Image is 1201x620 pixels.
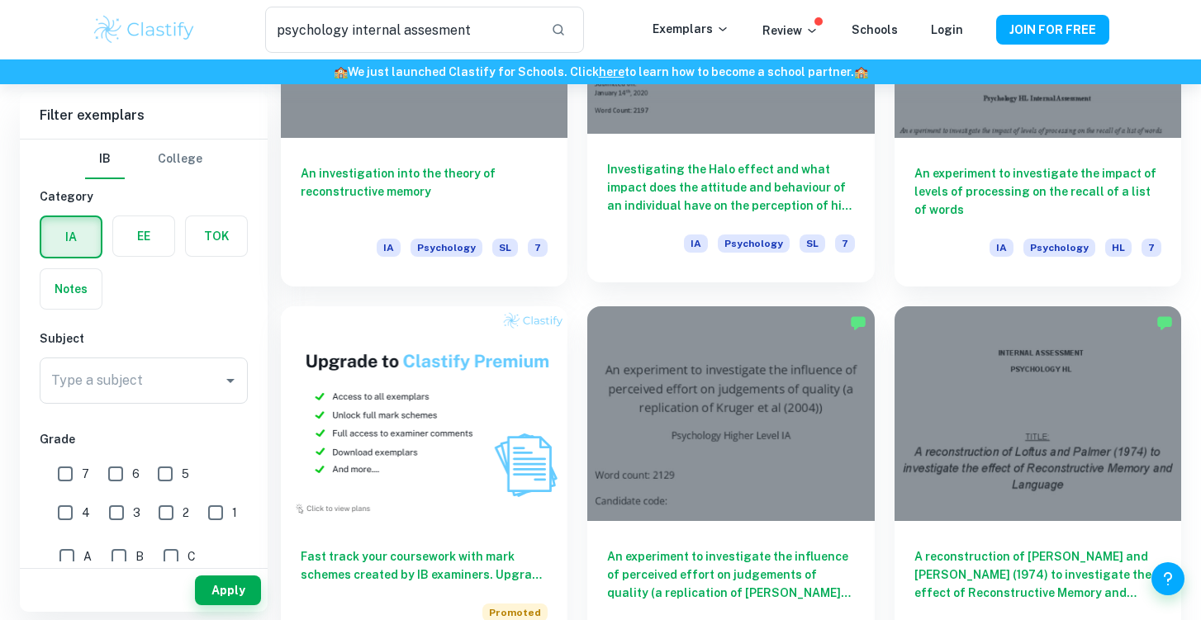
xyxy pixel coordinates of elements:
[40,329,248,348] h6: Subject
[931,23,963,36] a: Login
[20,92,268,139] h6: Filter exemplars
[1105,239,1132,257] span: HL
[599,65,624,78] a: here
[377,239,401,257] span: IA
[301,547,548,584] h6: Fast track your coursework with mark schemes created by IB examiners. Upgrade now
[92,13,197,46] img: Clastify logo
[411,239,482,257] span: Psychology
[607,160,854,215] h6: Investigating the Halo effect and what impact does the attitude and behaviour of an individual ha...
[1142,239,1161,257] span: 7
[113,216,174,256] button: EE
[607,547,854,602] h6: An experiment to investigate the influence of perceived effort on judgements of quality (a replic...
[1151,562,1184,595] button: Help and Feedback
[41,217,101,257] button: IA
[232,504,237,522] span: 1
[182,465,189,483] span: 5
[158,140,202,179] button: College
[301,164,548,219] h6: An investigation into the theory of reconstructive memory
[183,504,189,522] span: 2
[40,187,248,206] h6: Category
[40,269,102,309] button: Notes
[186,216,247,256] button: TOK
[40,430,248,448] h6: Grade
[195,575,261,605] button: Apply
[718,234,790,253] span: Psychology
[996,15,1109,45] button: JOIN FOR FREE
[990,239,1013,257] span: IA
[850,315,866,331] img: Marked
[334,65,348,78] span: 🏫
[800,234,825,253] span: SL
[265,7,538,53] input: Search for any exemplars...
[528,239,548,257] span: 7
[82,504,90,522] span: 4
[219,369,242,392] button: Open
[132,465,140,483] span: 6
[492,239,518,257] span: SL
[133,504,140,522] span: 3
[684,234,708,253] span: IA
[653,20,729,38] p: Exemplars
[85,140,125,179] button: IB
[835,234,855,253] span: 7
[762,21,819,40] p: Review
[188,547,196,566] span: C
[3,63,1198,81] h6: We just launched Clastify for Schools. Click to learn how to become a school partner.
[1023,239,1095,257] span: Psychology
[281,306,567,521] img: Thumbnail
[135,547,144,566] span: B
[83,547,92,566] span: A
[914,547,1161,602] h6: A reconstruction of [PERSON_NAME] and [PERSON_NAME] (1974) to investigate the effect of Reconstru...
[1156,315,1173,331] img: Marked
[914,164,1161,219] h6: An experiment to investigate the impact of levels of processing on the recall of a list of words
[82,465,89,483] span: 7
[85,140,202,179] div: Filter type choice
[854,65,868,78] span: 🏫
[852,23,898,36] a: Schools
